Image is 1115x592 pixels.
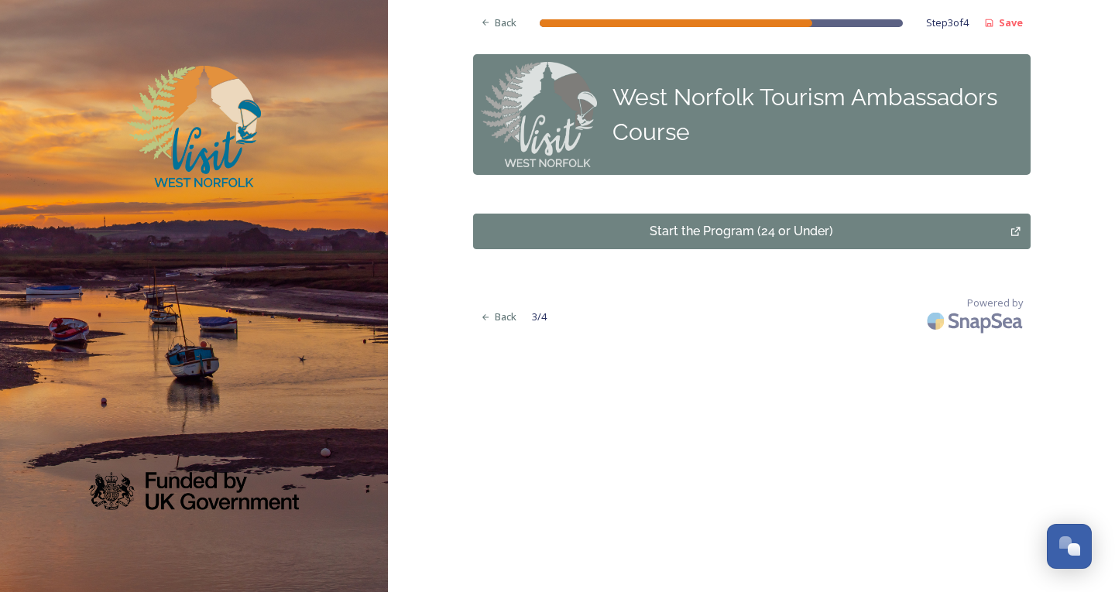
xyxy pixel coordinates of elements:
span: 3 / 4 [532,310,547,324]
span: Back [495,310,516,324]
div: West Norfolk Tourism Ambassadors Course [612,80,1023,149]
span: Back [495,15,516,30]
img: SnapSea Logo [922,303,1031,339]
button: Open Chat [1047,524,1092,569]
div: Start the Program (24 or Under) [482,222,1003,241]
span: Step 3 of 4 [926,15,969,30]
span: Powered by [967,296,1023,310]
button: Start the Program (24 or Under) [473,214,1031,249]
img: Step-0_VWN_Logo_for_Panel%20on%20all%20steps.png [481,62,597,167]
strong: Save [999,15,1023,29]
